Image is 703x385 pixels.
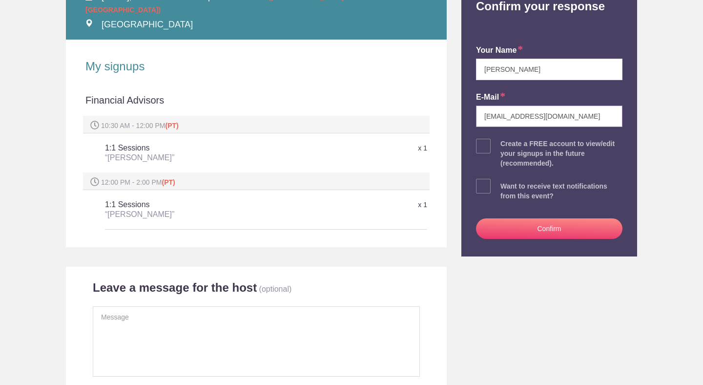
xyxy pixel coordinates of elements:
[105,210,320,219] div: “[PERSON_NAME]”
[83,172,430,190] div: 12:00 PM - 2:00 PM
[93,280,257,295] h2: Leave a message for the host
[90,177,99,186] img: Spot time
[105,153,320,163] div: “[PERSON_NAME]”
[83,116,430,133] div: 10:30 AM - 12:00 PM
[476,45,523,56] label: your name
[500,181,622,201] div: Want to receive text notifications from this event?
[476,59,622,80] input: e.g. Julie Farrell
[476,106,622,127] input: e.g. julie@gmail.com
[85,59,427,74] h2: My signups
[165,122,179,129] span: (PT)
[320,140,427,157] div: x 1
[105,195,320,224] h5: 1:1 Sessions
[259,285,292,293] p: (optional)
[105,138,320,168] h5: 1:1 Sessions
[500,139,622,168] div: Create a FREE account to view/edit your signups in the future (recommended).
[85,93,427,116] div: Financial Advisors
[320,196,427,214] div: x 1
[476,218,622,239] button: Confirm
[102,20,193,29] span: [GEOGRAPHIC_DATA]
[90,121,99,129] img: Spot time
[162,178,175,186] span: (PT)
[476,92,505,103] label: E-mail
